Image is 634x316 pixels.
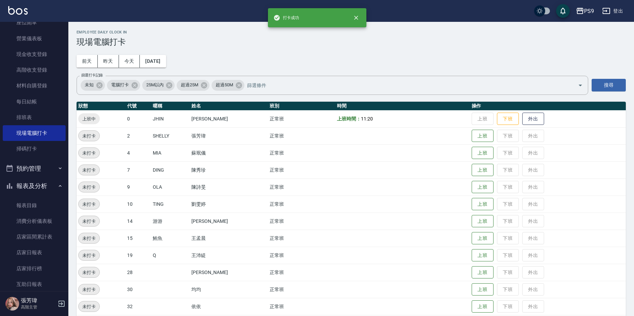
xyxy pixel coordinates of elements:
button: 上班 [472,130,494,142]
div: 電腦打卡 [107,80,140,91]
td: OLA [151,178,190,196]
button: 上班 [472,164,494,176]
td: Q [151,247,190,264]
p: 高階主管 [21,304,56,310]
h5: 張芳瑋 [21,297,56,304]
h3: 現場電腦打卡 [77,37,626,47]
span: 未打卡 [79,132,99,140]
b: 上班時間： [337,116,361,121]
td: SHELLY [151,127,190,144]
a: 掃碼打卡 [3,141,66,157]
span: 打卡成功 [273,14,299,21]
button: 上班 [472,232,494,245]
a: 現金收支登錄 [3,46,66,62]
button: 上班 [472,283,494,296]
div: 超過50M [212,80,244,91]
span: 未打卡 [79,286,99,293]
button: save [556,4,570,18]
button: 上班 [472,215,494,228]
span: 未打卡 [79,149,99,157]
td: JHIN [151,110,190,127]
td: 7 [125,161,151,178]
button: 昨天 [98,55,119,68]
span: 電腦打卡 [107,82,133,88]
button: 上班 [472,266,494,279]
a: 高階收支登錄 [3,62,66,78]
th: 代號 [125,102,151,111]
a: 每日結帳 [3,94,66,110]
div: 25M以內 [142,80,175,91]
td: 15 [125,230,151,247]
span: 未打卡 [79,218,99,225]
button: 今天 [119,55,140,68]
th: 操作 [470,102,626,111]
a: 營業儀表板 [3,31,66,46]
span: 未打卡 [79,235,99,242]
td: 陳詩旻 [190,178,268,196]
td: 蘇珉儀 [190,144,268,161]
td: [PERSON_NAME] [190,110,268,127]
td: 正常班 [268,281,335,298]
td: 19 [125,247,151,264]
a: 店家區間累計表 [3,229,66,245]
span: 25M以內 [142,82,168,88]
th: 時間 [335,102,470,111]
td: 正常班 [268,213,335,230]
button: 前天 [77,55,98,68]
input: 篩選條件 [245,79,566,91]
td: 正常班 [268,110,335,127]
label: 篩選打卡記錄 [81,73,103,78]
td: 正常班 [268,178,335,196]
span: 未知 [81,82,98,88]
button: [DATE] [140,55,166,68]
td: [PERSON_NAME] [190,264,268,281]
td: 鮪魚 [151,230,190,247]
td: 正常班 [268,196,335,213]
a: 消費分析儀表板 [3,213,66,229]
span: 未打卡 [79,252,99,259]
span: 未打卡 [79,269,99,276]
button: 外出 [522,113,544,125]
td: 2 [125,127,151,144]
div: PS9 [584,7,594,15]
a: 座位開單 [3,15,66,30]
td: 32 [125,298,151,315]
img: Logo [8,6,28,15]
button: 上班 [472,147,494,159]
td: MIA [151,144,190,161]
td: 正常班 [268,230,335,247]
td: TING [151,196,190,213]
button: PS9 [573,4,597,18]
th: 暱稱 [151,102,190,111]
a: 報表目錄 [3,198,66,213]
th: 狀態 [77,102,125,111]
span: 未打卡 [79,201,99,208]
td: 14 [125,213,151,230]
h2: Employee Daily Clock In [77,30,626,34]
button: close [349,10,364,25]
button: 登出 [599,5,626,17]
td: 均均 [190,281,268,298]
img: Person [5,297,19,311]
td: 正常班 [268,298,335,315]
td: 王孟晨 [190,230,268,247]
div: 未知 [81,80,105,91]
span: 未打卡 [79,303,99,310]
td: 4 [125,144,151,161]
button: 上班 [472,249,494,262]
a: 店家日報表 [3,245,66,260]
td: 28 [125,264,151,281]
button: 上班 [472,181,494,193]
button: 預約管理 [3,160,66,177]
span: 未打卡 [79,167,99,174]
td: 正常班 [268,144,335,161]
td: 9 [125,178,151,196]
button: Open [575,80,586,91]
td: 劉雯婷 [190,196,268,213]
td: 10 [125,196,151,213]
button: 搜尋 [592,79,626,91]
td: 依依 [190,298,268,315]
a: 互助日報表 [3,276,66,292]
span: 未打卡 [79,184,99,191]
a: 材料自購登錄 [3,78,66,94]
